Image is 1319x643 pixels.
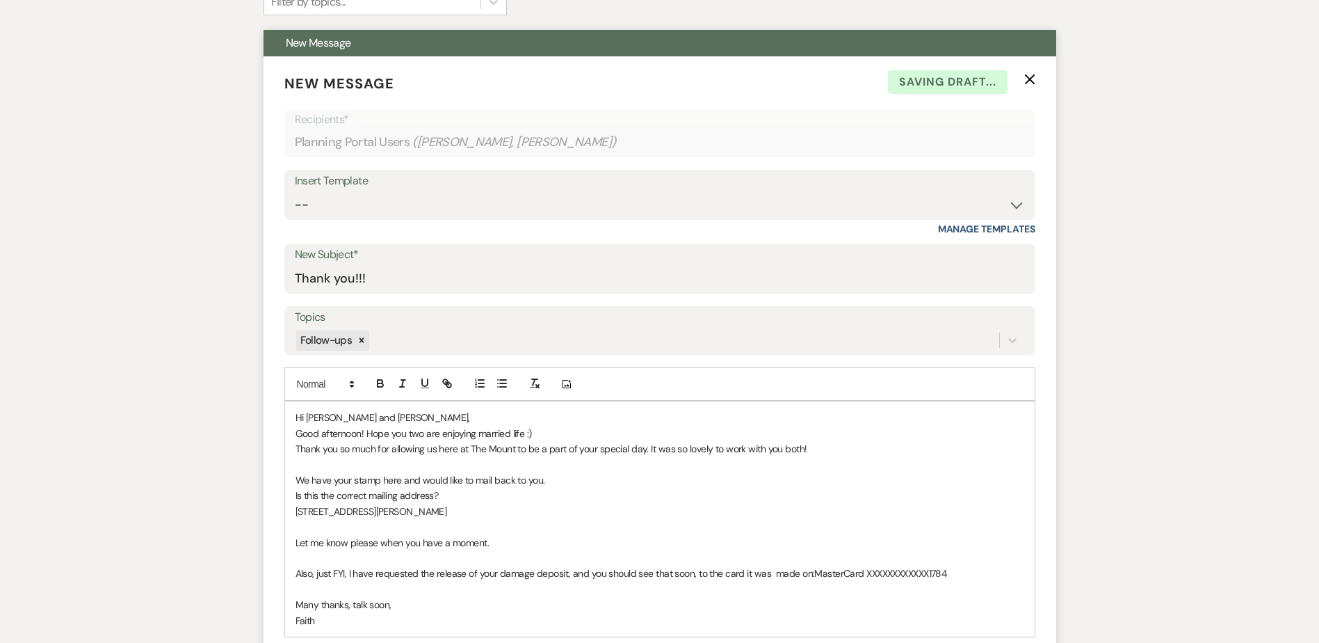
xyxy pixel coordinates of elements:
[296,597,1024,612] p: Many thanks, talk soon,
[938,223,1035,235] a: Manage Templates
[296,566,1024,581] p: Also, just FYI, I have requested the release of your damage deposit, and you should see that soon...
[295,111,1025,129] p: Recipients*
[295,171,1025,191] div: Insert Template
[295,129,1025,156] div: Planning Portal Users
[296,426,1024,441] p: Good afternoon! Hope you two are enjoying married life :)
[284,74,394,93] span: New Message
[296,504,1024,519] p: [STREET_ADDRESS][PERSON_NAME]
[296,441,1024,457] p: Thank you so much for allowing us here at The Mount to be a part of your special day. It was so l...
[296,488,1024,503] p: Is this the correct mailing address?
[888,70,1008,94] span: Saving draft...
[296,410,1024,425] p: Hi [PERSON_NAME] and [PERSON_NAME],
[296,331,355,351] div: Follow-ups
[295,308,1025,328] label: Topics
[295,245,1025,265] label: New Subject*
[296,473,1024,488] p: We have your stamp here and would like to mail back to you.
[296,613,1024,628] p: Faith
[286,35,351,50] span: New Message
[412,133,617,152] span: ( [PERSON_NAME], [PERSON_NAME] )
[296,535,1024,550] p: Let me know please when you have a moment.
[814,567,947,580] span: MasterCard XXXXXXXXXXXX1784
